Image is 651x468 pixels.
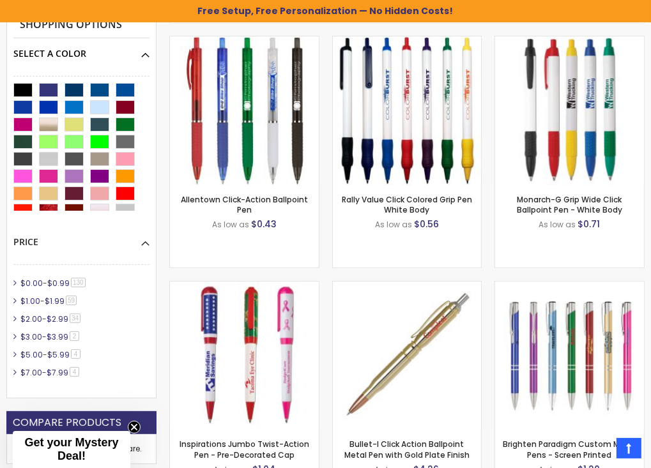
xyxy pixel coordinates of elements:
[17,296,81,306] a: $1.00-$1.9959
[20,349,43,360] span: $5.00
[503,439,636,460] a: Brighten Paradigm Custom Metal Pens - Screen Printed
[47,313,68,324] span: $2.99
[70,367,79,377] span: 4
[20,367,42,378] span: $7.00
[6,434,157,464] div: You have no items to compare.
[495,36,644,185] img: Monarch-G Grip Wide Click Ballpoint Pen - White Body
[128,421,141,434] button: Close teaser
[47,331,68,342] span: $3.99
[70,313,80,323] span: 34
[47,278,70,289] span: $0.99
[375,219,412,230] span: As low as
[495,282,644,430] img: Brighten Paradigm Custom Metal Pens - Screen Printed
[180,439,309,460] a: Inspirations Jumbo Twist-Action Pen - Pre-Decorated Cap
[333,281,482,292] a: Bullet-I Click Action Ballpoint Metal Pen with Gold Plate Finish
[212,219,249,230] span: As low as
[13,38,149,60] div: Select A Color
[45,296,65,306] span: $1.99
[70,331,79,341] span: 2
[170,36,319,185] img: Allentown Click-Action Ballpoint Pen
[66,296,77,305] span: 59
[24,436,118,462] span: Get your Mystery Deal!
[539,219,576,230] span: As low as
[170,282,319,430] img: Inspirations Jumbo Twist-Action Pen - Pre-Decorated Cap
[20,331,42,342] span: $3.00
[517,194,622,215] a: Monarch-G Grip Wide Click Ballpoint Pen - White Body
[344,439,470,460] a: Bullet-I Click Action Ballpoint Metal Pen with Gold Plate Finish
[71,349,80,359] span: 4
[17,313,85,324] a: $2.00-$2.9934
[181,194,308,215] a: Allentown Click-Action Ballpoint Pen
[170,281,319,292] a: Inspirations Jumbo Twist-Action Pen - Pre-Decorated Cap
[20,313,42,324] span: $2.00
[47,367,68,378] span: $7.99
[17,331,84,342] a: $3.00-$3.992
[17,367,84,378] a: $7.00-$7.994
[13,416,121,430] strong: Compare Products
[17,349,85,360] a: $5.00-$5.994
[13,227,149,248] div: Price
[333,36,482,185] img: Rally Value Click Colored Grip Pen White Body
[414,218,439,230] span: $0.56
[578,218,601,230] span: $0.71
[333,282,482,430] img: Bullet-I Click Action Ballpoint Metal Pen with Gold Plate Finish
[47,349,70,360] span: $5.99
[170,36,319,47] a: Allentown Click-Action Ballpoint Pen
[20,296,40,306] span: $1.00
[495,36,644,47] a: Monarch-G Grip Wide Click Ballpoint Pen - White Body
[71,278,86,287] span: 130
[333,36,482,47] a: Rally Value Click Colored Grip Pen White Body
[495,281,644,292] a: Brighten Paradigm Custom Metal Pens - Screen Printed
[617,438,641,458] a: Top
[251,218,277,230] span: $0.43
[20,278,43,289] span: $0.00
[13,11,149,39] strong: Shopping Options
[13,431,130,468] div: Get your Mystery Deal!Close teaser
[342,194,472,215] a: Rally Value Click Colored Grip Pen White Body
[17,278,90,289] a: $0.00-$0.99130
